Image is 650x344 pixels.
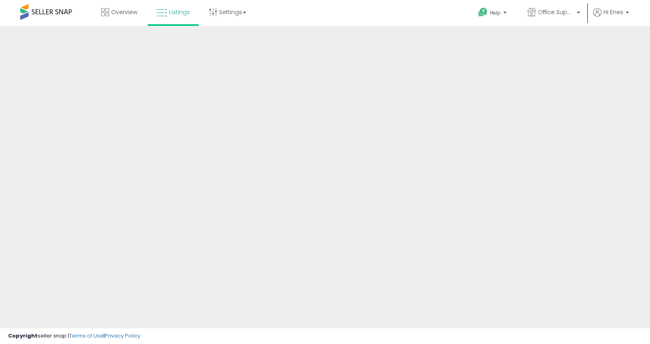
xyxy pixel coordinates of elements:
a: Hi Enes [593,8,629,26]
a: Help [472,1,515,26]
span: Help [490,9,501,16]
span: Office Suppliers [538,8,574,16]
span: Hi Enes [604,8,623,16]
strong: Copyright [8,332,38,340]
i: Get Help [478,7,488,17]
a: Terms of Use [69,332,103,340]
div: seller snap | | [8,332,140,340]
span: Overview [111,8,137,16]
a: Privacy Policy [105,332,140,340]
span: Listings [169,8,190,16]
